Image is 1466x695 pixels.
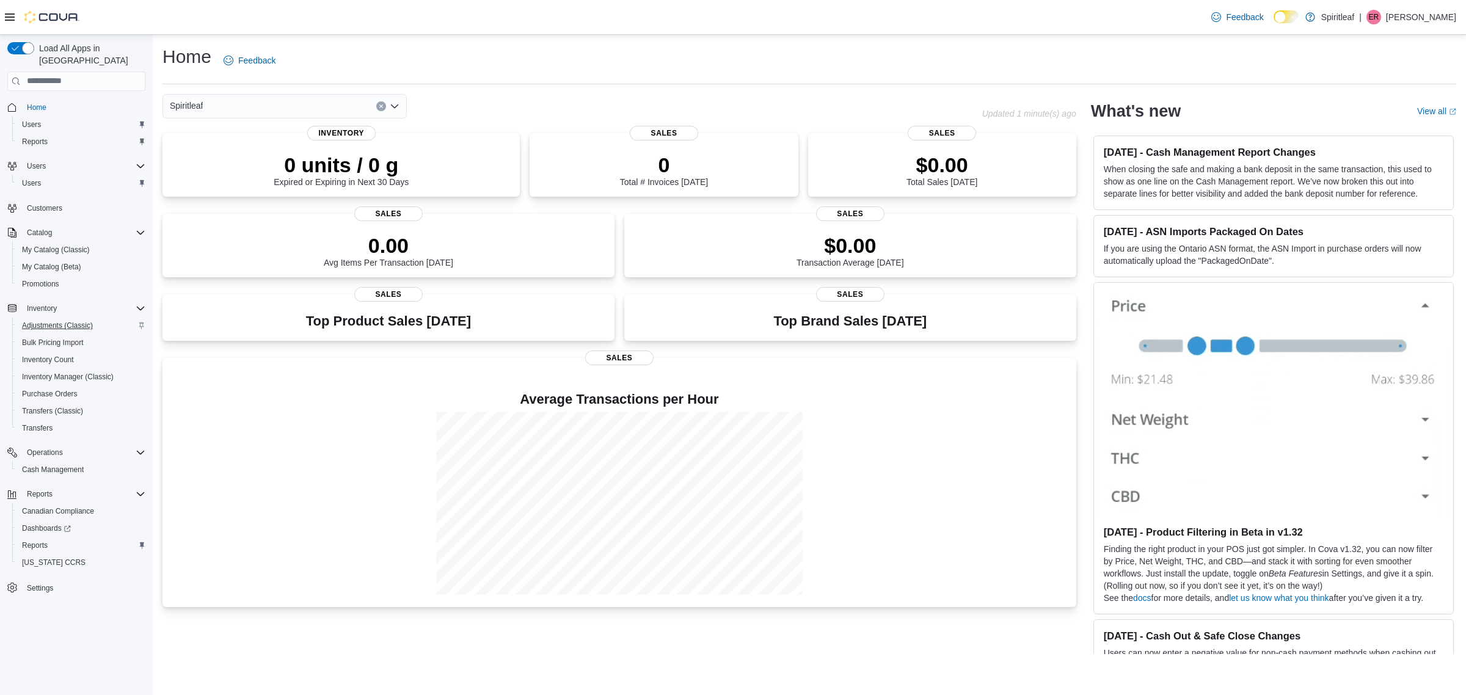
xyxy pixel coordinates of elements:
[22,279,59,289] span: Promotions
[1104,592,1443,604] p: See the for more details, and after you’ve given it a try.
[1133,593,1151,603] a: docs
[1104,225,1443,238] h3: [DATE] - ASN Imports Packaged On Dates
[17,387,145,401] span: Purchase Orders
[17,538,145,553] span: Reports
[27,203,62,213] span: Customers
[22,225,57,240] button: Catalog
[22,355,74,365] span: Inventory Count
[1104,543,1443,592] p: Finding the right product in your POS just got simpler. In Cova v1.32, you can now filter by Pric...
[22,201,67,216] a: Customers
[12,461,150,478] button: Cash Management
[1104,526,1443,538] h3: [DATE] - Product Filtering in Beta in v1.32
[17,318,98,333] a: Adjustments (Classic)
[17,176,145,191] span: Users
[2,199,150,217] button: Customers
[22,100,145,115] span: Home
[22,321,93,330] span: Adjustments (Classic)
[1369,10,1379,24] span: ER
[22,301,62,316] button: Inventory
[797,233,904,258] p: $0.00
[27,304,57,313] span: Inventory
[17,134,53,149] a: Reports
[17,318,145,333] span: Adjustments (Classic)
[27,448,63,457] span: Operations
[17,369,119,384] a: Inventory Manager (Classic)
[816,206,884,221] span: Sales
[17,555,90,570] a: [US_STATE] CCRS
[1091,101,1181,121] h2: What's new
[22,540,48,550] span: Reports
[816,287,884,302] span: Sales
[22,580,145,595] span: Settings
[219,48,280,73] a: Feedback
[17,521,76,536] a: Dashboards
[22,372,114,382] span: Inventory Manager (Classic)
[238,54,275,67] span: Feedback
[17,404,145,418] span: Transfers (Classic)
[22,262,81,272] span: My Catalog (Beta)
[2,300,150,317] button: Inventory
[906,153,977,187] div: Total Sales [DATE]
[2,224,150,241] button: Catalog
[17,260,145,274] span: My Catalog (Beta)
[27,161,46,171] span: Users
[22,245,90,255] span: My Catalog (Classic)
[22,581,58,595] a: Settings
[2,98,150,116] button: Home
[12,241,150,258] button: My Catalog (Classic)
[797,233,904,267] div: Transaction Average [DATE]
[17,352,145,367] span: Inventory Count
[354,206,423,221] span: Sales
[1417,106,1456,116] a: View allExternal link
[620,153,708,177] p: 0
[17,242,95,257] a: My Catalog (Classic)
[620,153,708,187] div: Total # Invoices [DATE]
[17,352,79,367] a: Inventory Count
[12,520,150,537] a: Dashboards
[17,117,46,132] a: Users
[34,42,145,67] span: Load All Apps in [GEOGRAPHIC_DATA]
[17,504,99,519] a: Canadian Compliance
[906,153,977,177] p: $0.00
[17,242,145,257] span: My Catalog (Classic)
[27,489,53,499] span: Reports
[274,153,409,187] div: Expired or Expiring in Next 30 Days
[22,558,86,567] span: [US_STATE] CCRS
[2,158,150,175] button: Users
[22,465,84,475] span: Cash Management
[354,287,423,302] span: Sales
[12,402,150,420] button: Transfers (Classic)
[22,338,84,347] span: Bulk Pricing Import
[22,178,41,188] span: Users
[17,335,89,350] a: Bulk Pricing Import
[22,137,48,147] span: Reports
[12,385,150,402] button: Purchase Orders
[162,45,211,69] h1: Home
[390,101,399,111] button: Open list of options
[172,392,1067,407] h4: Average Transactions per Hour
[17,176,46,191] a: Users
[585,351,654,365] span: Sales
[17,538,53,553] a: Reports
[17,277,64,291] a: Promotions
[1104,163,1443,200] p: When closing the safe and making a bank deposit in the same transaction, this used to show as one...
[982,109,1076,118] p: Updated 1 minute(s) ago
[22,225,145,240] span: Catalog
[274,153,409,177] p: 0 units / 0 g
[12,258,150,275] button: My Catalog (Beta)
[12,175,150,192] button: Users
[22,406,83,416] span: Transfers (Classic)
[22,445,145,460] span: Operations
[17,260,86,274] a: My Catalog (Beta)
[1366,10,1381,24] div: Elizabeth R
[1359,10,1362,24] p: |
[22,445,68,460] button: Operations
[1321,10,1354,24] p: Spiritleaf
[1269,569,1322,578] em: Beta Features
[2,486,150,503] button: Reports
[1449,108,1456,115] svg: External link
[17,421,145,435] span: Transfers
[22,301,145,316] span: Inventory
[170,98,203,113] span: Spiritleaf
[17,462,145,477] span: Cash Management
